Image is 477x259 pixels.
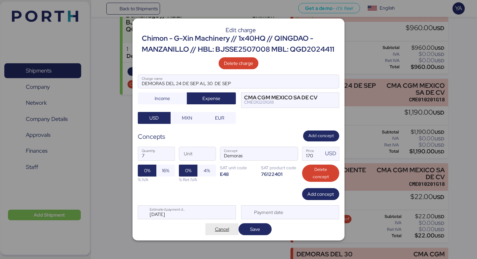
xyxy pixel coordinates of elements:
[284,148,298,162] button: ConceptConcept
[219,57,258,69] button: Delete charge
[179,147,216,160] input: Unit
[204,167,210,175] span: 4%
[308,132,334,139] span: Add concept
[156,165,175,177] button: 16%
[220,165,257,171] div: SAT unit code
[179,165,197,177] button: 0%
[138,147,175,160] input: Quantity
[302,147,323,160] input: Price
[138,92,187,104] button: Income
[215,114,224,122] span: EUR
[250,225,260,233] span: Save
[138,177,175,183] div: % IVA
[220,171,257,177] div: E48
[144,167,150,175] span: 0%
[303,130,339,141] button: Add concept
[138,75,339,88] input: Charge name
[171,112,203,124] button: MXN
[203,112,236,124] button: EUR
[302,165,339,182] button: Delete concept
[138,132,165,141] div: Concepts
[238,223,272,235] button: Save
[307,190,334,198] span: Add concept
[142,27,339,33] div: Edit charge
[187,92,236,104] button: Expense
[302,188,339,200] button: Add concept
[162,167,169,175] span: 16%
[325,149,339,158] div: USD
[138,165,156,177] button: 0%
[202,94,220,102] span: Expense
[205,223,238,235] button: Cancel
[244,100,317,105] div: CME010201G18
[138,112,171,124] button: USD
[261,165,298,171] div: SAT product code
[149,114,159,122] span: USD
[220,147,282,160] input: Concept
[224,59,253,67] span: Delete charge
[182,114,192,122] span: MXN
[307,166,334,181] span: Delete concept
[215,225,229,233] span: Cancel
[179,177,216,183] div: % Ret IVA
[185,167,191,175] span: 0%
[155,94,170,102] span: Income
[244,95,317,100] div: CMA CGM MEXICO SA DE CV
[261,171,298,177] div: 76122401
[197,165,216,177] button: 4%
[142,33,339,55] div: Chimon - G-Xin Machinery // 1x40HQ // QINGDAO - MANZANILLO // HBL: BJSSE2507008 MBL: QGD2024411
